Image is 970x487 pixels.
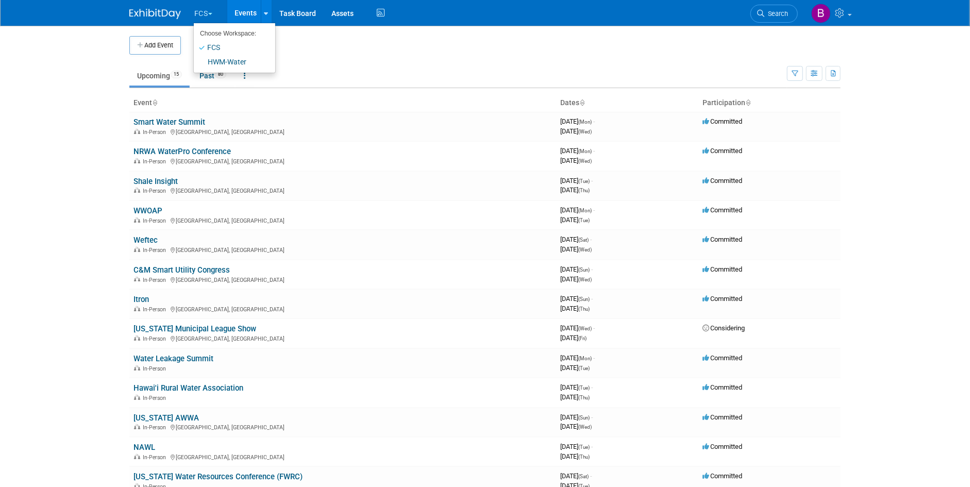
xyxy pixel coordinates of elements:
span: Committed [703,295,742,303]
span: - [591,413,593,421]
span: Committed [703,413,742,421]
span: (Tue) [578,444,590,450]
img: In-Person Event [134,454,140,459]
span: (Wed) [578,247,592,253]
span: (Wed) [578,158,592,164]
a: Sort by Event Name [152,98,157,107]
div: [GEOGRAPHIC_DATA], [GEOGRAPHIC_DATA] [133,157,552,165]
span: [DATE] [560,452,590,460]
div: [GEOGRAPHIC_DATA], [GEOGRAPHIC_DATA] [133,305,552,313]
span: - [591,443,593,450]
span: (Thu) [578,188,590,193]
button: Add Event [129,36,181,55]
span: (Fri) [578,335,587,341]
span: (Tue) [578,178,590,184]
span: (Mon) [578,119,592,125]
span: [DATE] [560,275,592,283]
span: - [593,324,595,332]
span: [DATE] [560,157,592,164]
th: Participation [698,94,841,112]
span: (Thu) [578,454,590,460]
a: Hawai'i Rural Water Association [133,383,243,393]
a: [US_STATE] Municipal League Show [133,324,256,333]
span: Committed [703,206,742,214]
a: Weftec [133,236,158,245]
img: In-Person Event [134,129,140,134]
span: In-Person [143,277,169,283]
span: - [593,354,595,362]
span: [DATE] [560,472,592,480]
span: - [591,177,593,184]
span: [DATE] [560,393,590,401]
span: Committed [703,354,742,362]
a: WWOAP [133,206,162,215]
span: (Wed) [578,277,592,282]
span: Search [764,10,788,18]
div: [GEOGRAPHIC_DATA], [GEOGRAPHIC_DATA] [133,245,552,254]
span: [DATE] [560,236,592,243]
span: - [593,147,595,155]
a: Past80 [192,66,234,86]
span: (Wed) [578,424,592,430]
a: Shale Insight [133,177,178,186]
span: (Mon) [578,148,592,154]
span: 80 [215,71,226,78]
img: In-Person Event [134,365,140,371]
span: - [591,265,593,273]
span: [DATE] [560,206,595,214]
span: Committed [703,383,742,391]
div: [GEOGRAPHIC_DATA], [GEOGRAPHIC_DATA] [133,423,552,431]
a: FCS [194,40,267,55]
img: In-Person Event [134,188,140,193]
span: - [591,295,593,303]
span: (Tue) [578,365,590,371]
th: Dates [556,94,698,112]
span: (Tue) [578,385,590,391]
div: [GEOGRAPHIC_DATA], [GEOGRAPHIC_DATA] [133,216,552,224]
span: In-Person [143,188,169,194]
img: In-Person Event [134,217,140,223]
span: [DATE] [560,245,592,253]
span: (Mon) [578,208,592,213]
span: Considering [703,324,745,332]
img: In-Person Event [134,335,140,341]
a: Itron [133,295,149,304]
span: (Sun) [578,267,590,273]
span: Committed [703,265,742,273]
span: [DATE] [560,117,595,125]
img: Barb DeWyer [811,4,831,23]
span: (Mon) [578,356,592,361]
span: [DATE] [560,265,593,273]
span: (Thu) [578,395,590,400]
span: Committed [703,177,742,184]
li: Choose Workspace: [194,27,267,40]
span: [DATE] [560,177,593,184]
span: (Sat) [578,237,589,243]
span: [DATE] [560,383,593,391]
span: (Sun) [578,415,590,421]
span: [DATE] [560,305,590,312]
a: Sort by Participation Type [745,98,750,107]
span: [DATE] [560,127,592,135]
span: [DATE] [560,354,595,362]
a: HWM-Water [194,55,267,69]
span: Committed [703,472,742,480]
div: [GEOGRAPHIC_DATA], [GEOGRAPHIC_DATA] [133,275,552,283]
a: Search [750,5,798,23]
span: (Thu) [578,306,590,312]
span: In-Person [143,158,169,165]
img: In-Person Event [134,158,140,163]
span: In-Person [143,217,169,224]
img: ExhibitDay [129,9,181,19]
span: In-Person [143,395,169,401]
a: Sort by Start Date [579,98,584,107]
span: [DATE] [560,364,590,372]
img: In-Person Event [134,247,140,252]
span: [DATE] [560,423,592,430]
span: Committed [703,443,742,450]
span: In-Person [143,129,169,136]
span: Committed [703,147,742,155]
a: NRWA WaterPro Conference [133,147,231,156]
span: - [593,117,595,125]
a: Water Leakage Summit [133,354,213,363]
